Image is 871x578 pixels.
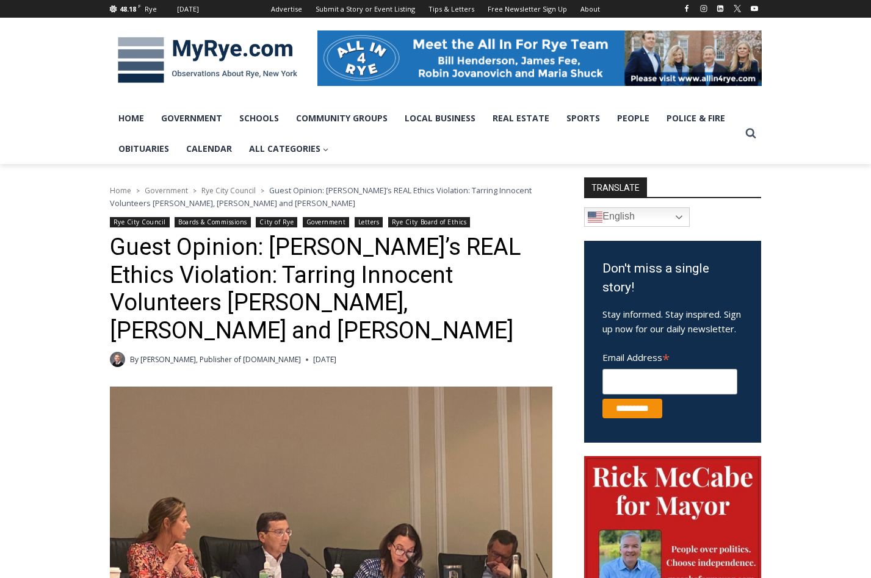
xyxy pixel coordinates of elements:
span: > [136,187,140,195]
button: View Search Form [740,123,762,144]
img: MyRye.com [110,29,305,92]
a: City of Rye [256,217,297,227]
a: Police & Fire [658,103,734,134]
a: Instagram [696,1,711,16]
a: People [609,103,658,134]
a: Facebook [679,1,694,16]
a: YouTube [747,1,762,16]
div: [DATE] [177,4,199,15]
div: Rye [145,4,157,15]
a: Linkedin [713,1,728,16]
a: Schools [231,103,287,134]
h3: Don't miss a single story! [602,259,743,298]
a: [PERSON_NAME], Publisher of [DOMAIN_NAME] [140,354,301,365]
a: Sports [558,103,609,134]
span: Guest Opinion: [PERSON_NAME]’s REAL Ethics Violation: Tarring Innocent Volunteers [PERSON_NAME], ... [110,185,532,208]
a: Government [145,185,188,196]
label: Email Address [602,345,737,367]
time: [DATE] [313,354,336,365]
a: Community Groups [287,103,396,134]
a: Rye City Council [110,217,170,227]
nav: Primary Navigation [110,103,740,165]
a: Real Estate [484,103,558,134]
a: Government [303,217,349,227]
a: English [584,207,690,227]
a: Boards & Commissions [175,217,251,227]
a: Author image [110,352,125,367]
span: F [138,2,141,9]
a: Rye City Board of Ethics [388,217,471,227]
span: All Categories [249,142,329,155]
a: Obituaries [110,134,178,164]
a: Home [110,103,153,134]
nav: Breadcrumbs [110,184,552,209]
a: Calendar [178,134,240,164]
a: Rye City Council [201,185,256,196]
img: en [588,210,602,224]
span: By [130,354,139,365]
a: All Categories [240,134,338,164]
span: > [193,187,197,195]
img: All in for Rye [317,30,762,85]
a: Home [110,185,131,196]
a: Letters [355,217,383,227]
a: Government [153,103,231,134]
h1: Guest Opinion: [PERSON_NAME]’s REAL Ethics Violation: Tarring Innocent Volunteers [PERSON_NAME], ... [110,234,552,344]
a: X [730,1,745,16]
span: 48.18 [120,4,136,13]
p: Stay informed. Stay inspired. Sign up now for our daily newsletter. [602,307,743,336]
strong: TRANSLATE [584,177,647,197]
a: Local Business [396,103,484,134]
span: > [261,187,264,195]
